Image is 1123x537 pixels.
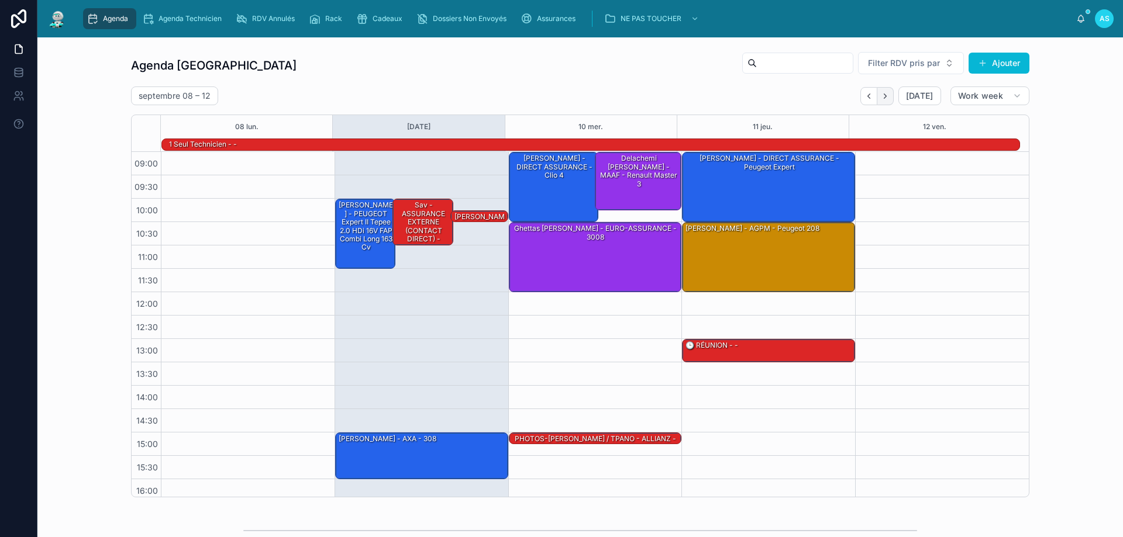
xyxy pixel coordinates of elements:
[433,14,507,23] span: Dossiers Non Envoyés
[753,115,773,138] button: 11 jeu.
[133,299,161,309] span: 12:00
[898,86,941,105] button: [DATE]
[683,339,855,362] div: 🕒 RÉUNION - -
[858,52,964,74] button: Select Button
[395,200,452,252] div: sav - ASSURANCE EXTERNE (CONTACT DIRECT) - zafira
[509,223,681,292] div: Ghettas [PERSON_NAME] - EURO-ASSURANCE - 3008
[683,223,855,292] div: [PERSON_NAME] - AGPM - peugeot 208
[683,153,855,221] div: [PERSON_NAME] - DIRECT ASSURANCE - Peugeot expert
[133,369,161,379] span: 13:30
[453,212,507,239] div: [PERSON_NAME] - Jeep Renegade
[135,252,161,262] span: 11:00
[511,153,598,181] div: [PERSON_NAME] - DIRECT ASSURANCE - Clio 4
[133,228,161,238] span: 10:30
[950,86,1029,105] button: Work week
[134,462,161,472] span: 15:30
[103,14,128,23] span: Agenda
[684,223,821,234] div: [PERSON_NAME] - AGPM - peugeot 208
[393,199,453,245] div: sav - ASSURANCE EXTERNE (CONTACT DIRECT) - zafira
[134,439,161,449] span: 15:00
[133,322,161,332] span: 12:30
[133,392,161,402] span: 14:00
[868,57,940,69] span: Filter RDV pris par
[511,434,681,453] div: PHOTOS-[PERSON_NAME] / TPANO - ALLIANZ - Grand espace Renault
[684,340,739,351] div: 🕒 RÉUNION - -
[451,211,508,223] div: [PERSON_NAME] - Jeep Renegade
[132,158,161,168] span: 09:00
[135,275,161,285] span: 11:30
[511,223,681,242] div: Ghettas [PERSON_NAME] - EURO-ASSURANCE - 3008
[168,139,238,150] div: 1 seul technicien - -
[336,199,395,268] div: [PERSON_NAME] - PEUGEOT Expert II Tepee 2.0 HDi 16V FAP Combi long 163 cv
[353,8,411,29] a: Cadeaux
[133,205,161,215] span: 10:00
[597,153,680,189] div: Delachemi [PERSON_NAME] - MAAF - Renault master 3
[373,14,402,23] span: Cadeaux
[509,433,681,445] div: PHOTOS-[PERSON_NAME] / TPANO - ALLIANZ - Grand espace Renault
[621,14,681,23] span: NE PAS TOUCHER
[133,486,161,496] span: 16:00
[47,9,68,28] img: App logo
[601,8,705,29] a: NE PAS TOUCHER
[860,87,877,105] button: Back
[133,345,161,355] span: 13:00
[877,87,894,105] button: Next
[684,153,854,172] div: [PERSON_NAME] - DIRECT ASSURANCE - Peugeot expert
[906,91,933,101] span: [DATE]
[305,8,350,29] a: Rack
[337,434,438,444] div: [PERSON_NAME] - AXA - 308
[336,433,508,479] div: [PERSON_NAME] - AXA - 308
[83,8,136,29] a: Agenda
[923,115,946,138] button: 12 ven.
[139,8,230,29] a: Agenda Technicien
[325,14,342,23] span: Rack
[517,8,584,29] a: Assurances
[413,8,515,29] a: Dossiers Non Envoyés
[578,115,603,138] button: 10 mer.
[235,115,259,138] button: 08 lun.
[159,14,222,23] span: Agenda Technicien
[232,8,303,29] a: RDV Annulés
[537,14,576,23] span: Assurances
[509,153,598,221] div: [PERSON_NAME] - DIRECT ASSURANCE - Clio 4
[595,153,681,210] div: Delachemi [PERSON_NAME] - MAAF - Renault master 3
[131,57,297,74] h1: Agenda [GEOGRAPHIC_DATA]
[969,53,1029,74] button: Ajouter
[139,90,211,102] h2: septembre 08 – 12
[337,200,395,252] div: [PERSON_NAME] - PEUGEOT Expert II Tepee 2.0 HDi 16V FAP Combi long 163 cv
[133,415,161,425] span: 14:30
[1100,14,1110,23] span: AS
[132,182,161,192] span: 09:30
[407,115,430,138] button: [DATE]
[252,14,295,23] span: RDV Annulés
[958,91,1003,101] span: Work week
[77,6,1076,32] div: scrollable content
